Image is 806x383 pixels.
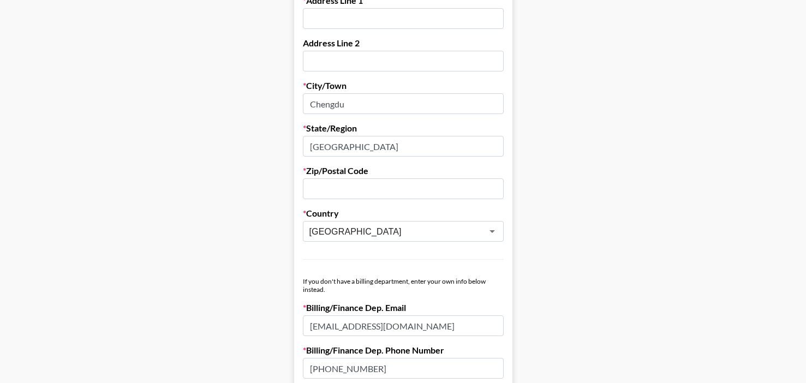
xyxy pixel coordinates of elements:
[303,38,504,49] label: Address Line 2
[303,80,504,91] label: City/Town
[303,302,504,313] label: Billing/Finance Dep. Email
[303,345,504,356] label: Billing/Finance Dep. Phone Number
[303,123,504,134] label: State/Region
[303,277,504,294] div: If you don't have a billing department, enter your own info below instead.
[303,165,504,176] label: Zip/Postal Code
[485,224,500,239] button: Open
[303,208,504,219] label: Country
